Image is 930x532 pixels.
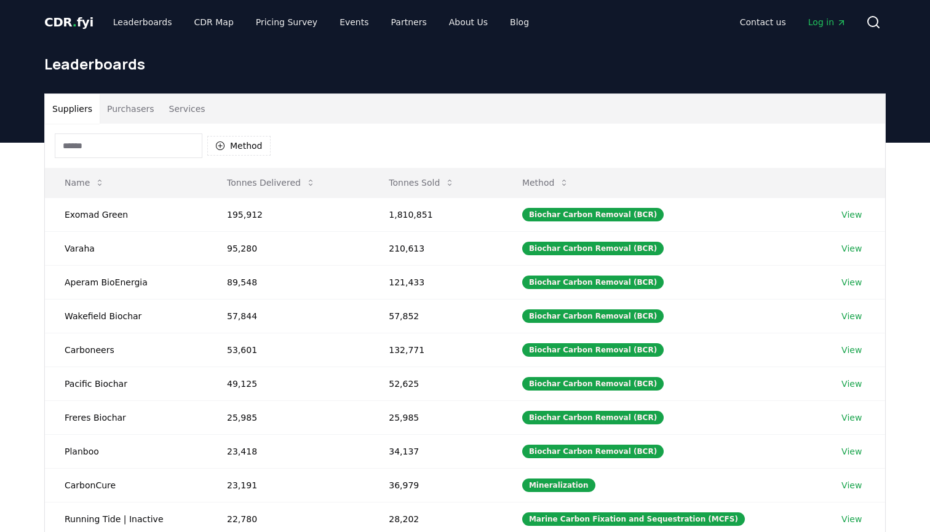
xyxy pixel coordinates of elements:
[55,170,114,195] button: Name
[379,170,464,195] button: Tonnes Sold
[45,468,207,502] td: CarbonCure
[207,231,369,265] td: 95,280
[45,299,207,333] td: Wakefield Biochar
[500,11,539,33] a: Blog
[369,468,503,502] td: 36,979
[73,15,77,30] span: .
[207,400,369,434] td: 25,985
[207,367,369,400] td: 49,125
[217,170,325,195] button: Tonnes Delivered
[44,14,93,31] a: CDR.fyi
[841,276,862,288] a: View
[439,11,498,33] a: About Us
[808,16,846,28] span: Log in
[381,11,437,33] a: Partners
[369,434,503,468] td: 34,137
[522,445,664,458] div: Biochar Carbon Removal (BCR)
[100,94,162,124] button: Purchasers
[522,512,745,526] div: Marine Carbon Fixation and Sequestration (MCFS)
[841,344,862,356] a: View
[330,11,378,33] a: Events
[162,94,213,124] button: Services
[369,197,503,231] td: 1,810,851
[841,513,862,525] a: View
[841,378,862,390] a: View
[45,94,100,124] button: Suppliers
[45,197,207,231] td: Exomad Green
[45,231,207,265] td: Varaha
[45,265,207,299] td: Aperam BioEnergia
[522,343,664,357] div: Biochar Carbon Removal (BCR)
[207,434,369,468] td: 23,418
[522,208,664,221] div: Biochar Carbon Removal (BCR)
[207,197,369,231] td: 195,912
[185,11,244,33] a: CDR Map
[207,333,369,367] td: 53,601
[730,11,796,33] a: Contact us
[841,479,862,491] a: View
[522,411,664,424] div: Biochar Carbon Removal (BCR)
[369,231,503,265] td: 210,613
[522,309,664,323] div: Biochar Carbon Removal (BCR)
[369,299,503,333] td: 57,852
[369,400,503,434] td: 25,985
[798,11,856,33] a: Log in
[512,170,579,195] button: Method
[44,54,886,74] h1: Leaderboards
[207,299,369,333] td: 57,844
[730,11,856,33] nav: Main
[207,468,369,502] td: 23,191
[103,11,182,33] a: Leaderboards
[246,11,327,33] a: Pricing Survey
[522,478,595,492] div: Mineralization
[45,400,207,434] td: Freres Biochar
[841,411,862,424] a: View
[369,265,503,299] td: 121,433
[841,310,862,322] a: View
[369,367,503,400] td: 52,625
[522,242,664,255] div: Biochar Carbon Removal (BCR)
[45,367,207,400] td: Pacific Biochar
[841,445,862,458] a: View
[522,276,664,289] div: Biochar Carbon Removal (BCR)
[522,377,664,391] div: Biochar Carbon Removal (BCR)
[45,434,207,468] td: Planboo
[841,208,862,221] a: View
[841,242,862,255] a: View
[369,333,503,367] td: 132,771
[207,265,369,299] td: 89,548
[45,333,207,367] td: Carboneers
[207,136,271,156] button: Method
[44,15,93,30] span: CDR fyi
[103,11,539,33] nav: Main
